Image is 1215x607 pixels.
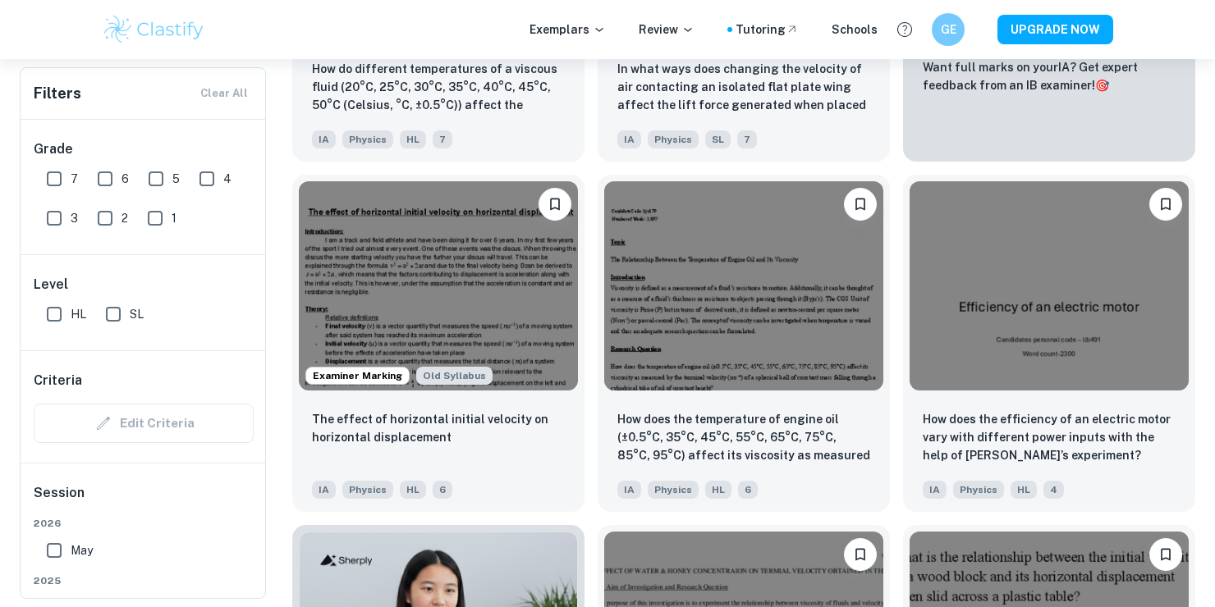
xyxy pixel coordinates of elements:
h6: Criteria [34,371,82,390]
span: Old Syllabus [416,367,493,385]
span: 6 [738,481,758,499]
a: Tutoring [736,21,799,39]
button: Bookmark [844,188,877,221]
span: IA [617,481,641,499]
button: Bookmark [1149,188,1182,221]
span: 🎯 [1095,79,1109,92]
span: SL [705,130,731,148]
img: Physics IA example thumbnail: How does the temperature of engine oil ( [604,181,883,390]
button: UPGRADE NOW [997,15,1113,44]
button: Help and Feedback [891,16,919,43]
button: GE [932,13,965,46]
img: Clastify logo [102,13,206,46]
span: May [71,541,93,559]
h6: Grade [34,139,254,159]
a: Schools [832,21,878,39]
span: 7 [71,170,78,188]
p: In what ways does changing the velocity of air contacting an isolated flat plate wing affect the ... [617,60,870,116]
span: Physics [648,130,699,148]
a: BookmarkHow does the efficiency of an electric motor vary with different power inputs with the he... [903,175,1195,512]
span: SL [130,305,144,323]
span: 7 [433,130,452,148]
button: Bookmark [539,188,571,221]
button: Bookmark [1149,538,1182,571]
h6: Filters [34,82,81,105]
span: IA [312,130,336,148]
span: IA [923,481,947,499]
img: Physics IA example thumbnail: How does the efficiency of an electric m [910,181,1189,390]
span: IA [617,130,641,148]
p: Exemplars [530,21,606,39]
h6: Level [34,275,254,294]
span: 2026 [34,516,254,531]
span: 3 [71,209,78,227]
span: HL [705,481,731,499]
span: 2 [121,209,128,227]
span: HL [71,305,86,323]
span: 6 [121,170,129,188]
span: Examiner Marking [306,368,409,383]
span: 2025 [34,573,254,588]
span: 4 [223,170,232,188]
div: Criteria filters are unavailable when searching by topic [34,404,254,443]
a: Examiner MarkingStarting from the May 2025 session, the Physics IA requirements have changed. It'... [292,175,585,512]
a: BookmarkHow does the temperature of engine oil (±0.5°C, 35°C, 45°C, 55°C, 65°C, 75°C, 85°C, 95°C)... [598,175,890,512]
span: Physics [953,481,1004,499]
h6: Session [34,483,254,516]
span: 7 [737,130,757,148]
span: HL [400,130,426,148]
span: HL [400,481,426,499]
span: 4 [1043,481,1064,499]
span: Physics [648,481,699,499]
button: Bookmark [844,538,877,571]
span: IA [312,481,336,499]
span: HL [1011,481,1037,499]
p: Review [639,21,695,39]
p: The effect of horizontal initial velocity on horizontal displacement [312,410,565,446]
p: Want full marks on your IA ? Get expert feedback from an IB examiner! [923,58,1176,94]
span: 5 [172,170,180,188]
h6: GE [939,21,958,39]
p: How do different temperatures of a viscous fluid (20°C, 25°C, 30°C, 35°C, 40°C, 45°C, 50°C (Celsi... [312,60,565,116]
p: How does the efficiency of an electric motor vary with different power inputs with the help of jo... [923,410,1176,464]
span: Physics [342,481,393,499]
span: 1 [172,209,177,227]
div: Starting from the May 2025 session, the Physics IA requirements have changed. It's OK to refer to... [416,367,493,385]
span: Physics [342,130,393,148]
p: How does the temperature of engine oil (±0.5°C, 35°C, 45°C, 55°C, 65°C, 75°C, 85°C, 95°C) affect ... [617,410,870,466]
img: Physics IA example thumbnail: The effect of horizontal initial velocit [299,181,578,390]
span: 6 [433,481,452,499]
